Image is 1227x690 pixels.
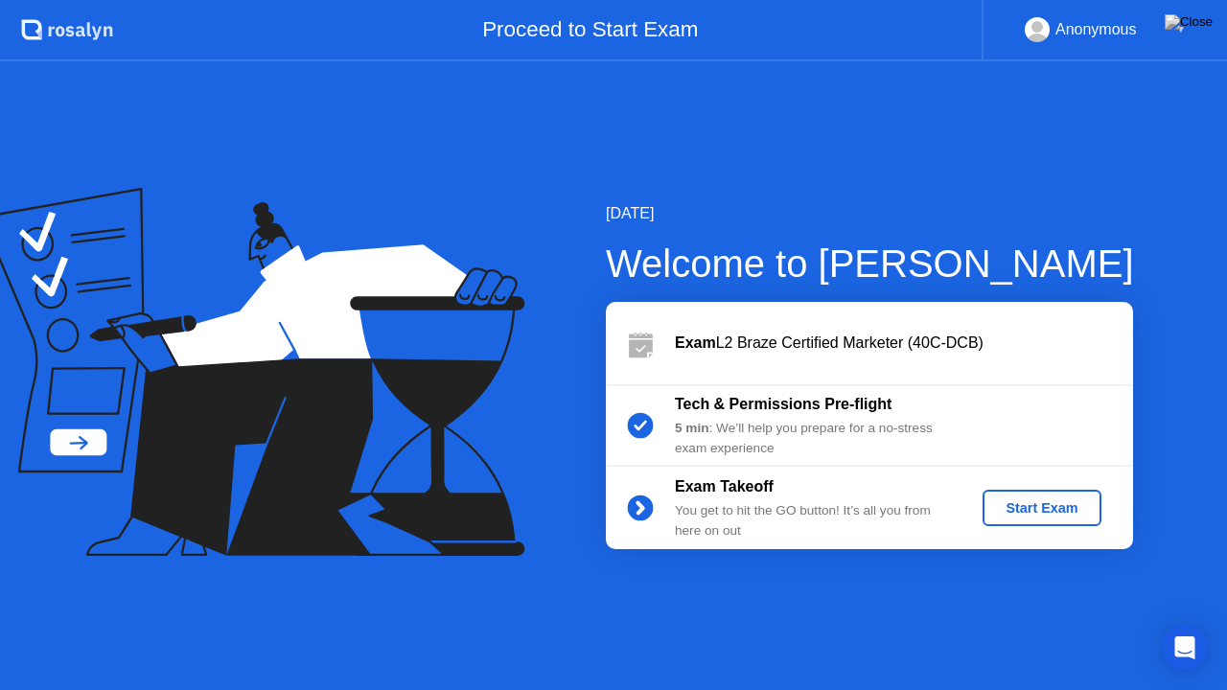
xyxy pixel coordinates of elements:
[983,490,1100,526] button: Start Exam
[1162,625,1208,671] div: Open Intercom Messenger
[990,500,1093,516] div: Start Exam
[1165,14,1213,30] img: Close
[1055,17,1137,42] div: Anonymous
[675,419,951,458] div: : We’ll help you prepare for a no-stress exam experience
[606,202,1134,225] div: [DATE]
[675,334,716,351] b: Exam
[675,332,1133,355] div: L2 Braze Certified Marketer (40C-DCB)
[675,501,951,540] div: You get to hit the GO button! It’s all you from here on out
[675,396,891,412] b: Tech & Permissions Pre-flight
[675,478,774,494] b: Exam Takeoff
[675,421,709,435] b: 5 min
[606,235,1134,292] div: Welcome to [PERSON_NAME]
